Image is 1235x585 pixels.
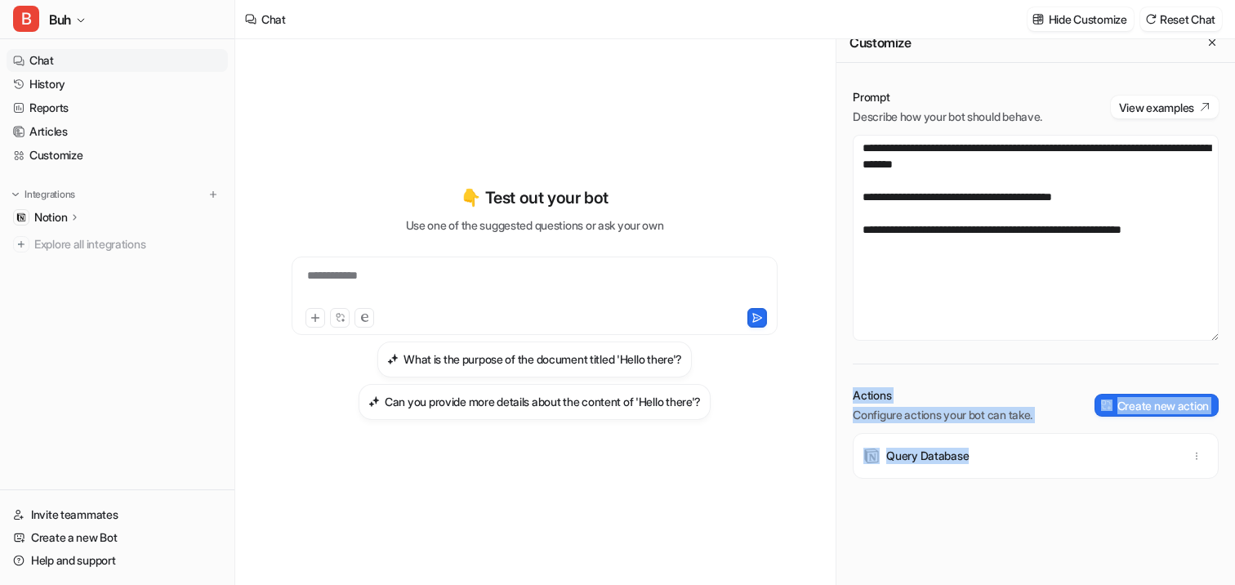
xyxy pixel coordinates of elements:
[1111,96,1219,118] button: View examples
[853,109,1042,125] p: Describe how your bot should behave.
[7,186,80,203] button: Integrations
[849,34,911,51] h2: Customize
[1145,13,1157,25] img: reset
[359,384,711,420] button: Can you provide more details about the content of 'Hello there'?Can you provide more details abou...
[7,526,228,549] a: Create a new Bot
[377,342,692,377] button: What is the purpose of the document titled 'Hello there'?What is the purpose of the document titl...
[853,407,1032,423] p: Configure actions your bot can take.
[16,212,26,222] img: Notion
[886,448,969,464] p: Query Database
[7,144,228,167] a: Customize
[406,217,664,234] p: Use one of the suggested questions or ask your own
[7,503,228,526] a: Invite teammates
[7,233,228,256] a: Explore all integrations
[385,393,701,410] h3: Can you provide more details about the content of 'Hello there'?
[7,49,228,72] a: Chat
[49,8,71,31] span: Buh
[10,189,21,200] img: expand menu
[1095,394,1219,417] button: Create new action
[1202,33,1222,52] button: Close flyout
[207,189,219,200] img: menu_add.svg
[25,188,75,201] p: Integrations
[1140,7,1222,31] button: Reset Chat
[1028,7,1134,31] button: Hide Customize
[1049,11,1127,28] p: Hide Customize
[7,549,228,572] a: Help and support
[34,231,221,257] span: Explore all integrations
[853,387,1032,404] p: Actions
[7,73,228,96] a: History
[403,351,682,368] h3: What is the purpose of the document titled 'Hello there'?
[13,6,39,32] span: B
[1101,400,1112,411] img: create-action-icon.svg
[368,395,380,408] img: Can you provide more details about the content of 'Hello there'?
[863,448,880,464] img: Query Database icon
[13,236,29,252] img: explore all integrations
[853,89,1042,105] p: Prompt
[261,11,286,28] div: Chat
[461,185,608,210] p: 👇 Test out your bot
[34,209,67,226] p: Notion
[7,120,228,143] a: Articles
[7,96,228,119] a: Reports
[1032,13,1044,25] img: customize
[387,353,399,365] img: What is the purpose of the document titled 'Hello there'?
